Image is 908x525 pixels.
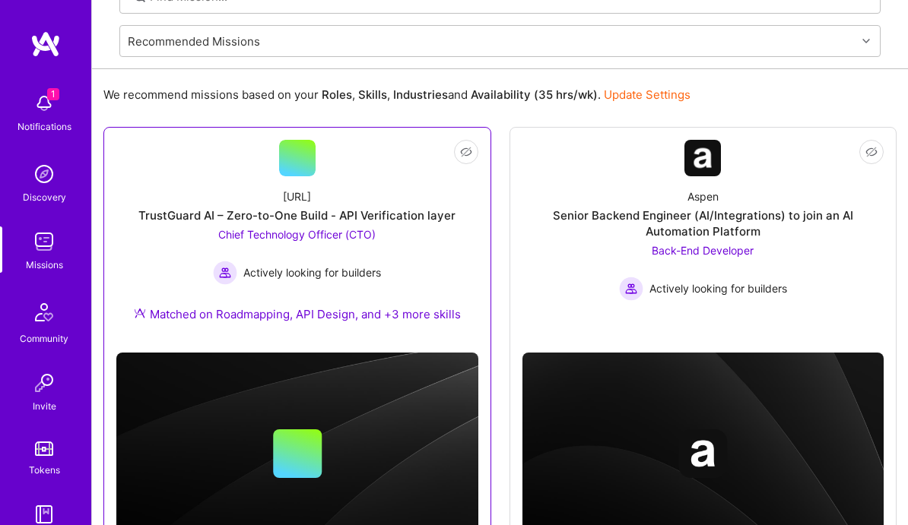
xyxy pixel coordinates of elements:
img: logo [30,30,61,58]
span: Actively looking for builders [649,280,787,296]
img: Actively looking for builders [213,261,237,285]
b: Roles [322,87,352,102]
img: tokens [35,441,53,456]
div: Senior Backend Engineer (AI/Integrations) to join an AI Automation Platform [522,207,884,239]
span: Back-End Developer [652,244,754,257]
img: Community [26,294,62,330]
div: Invite [33,398,56,414]
img: teamwork [29,226,59,257]
span: Chief Technology Officer (CTO) [218,228,376,241]
img: bell [29,88,59,119]
b: Skills [358,87,387,102]
div: TrustGuard AI – Zero-to-One Build - API Verification layer [138,207,456,223]
img: discovery [29,159,59,189]
div: Community [20,330,68,346]
img: Invite [29,368,59,398]
b: Availability (35 hrs/wk) [471,87,598,102]
img: Actively looking for builders [619,277,643,301]
b: Industries [393,87,448,102]
div: Aspen [687,188,719,204]
p: We recommend missions based on your , , and . [103,87,691,103]
img: Company Logo [684,140,721,176]
i: icon EyeClosed [460,146,472,158]
div: Missions [26,257,63,273]
div: Discovery [23,189,66,205]
div: Notifications [17,119,71,134]
div: Tokens [29,462,60,478]
a: [URL]TrustGuard AI – Zero-to-One Build - API Verification layerChief Technology Officer (CTO) Act... [116,140,478,340]
div: Matched on Roadmapping, API Design, and +3 more skills [134,306,461,322]
i: icon EyeClosed [865,146,878,158]
div: Recommended Missions [128,33,260,49]
span: 1 [47,88,59,100]
img: Ateam Purple Icon [134,307,146,319]
div: [URL] [283,188,311,204]
a: Company LogoAspenSenior Backend Engineer (AI/Integrations) to join an AI Automation PlatformBack-... [522,140,884,340]
i: icon Chevron [862,37,870,45]
img: Company logo [678,429,727,478]
a: Update Settings [604,87,691,102]
span: Actively looking for builders [243,264,381,280]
